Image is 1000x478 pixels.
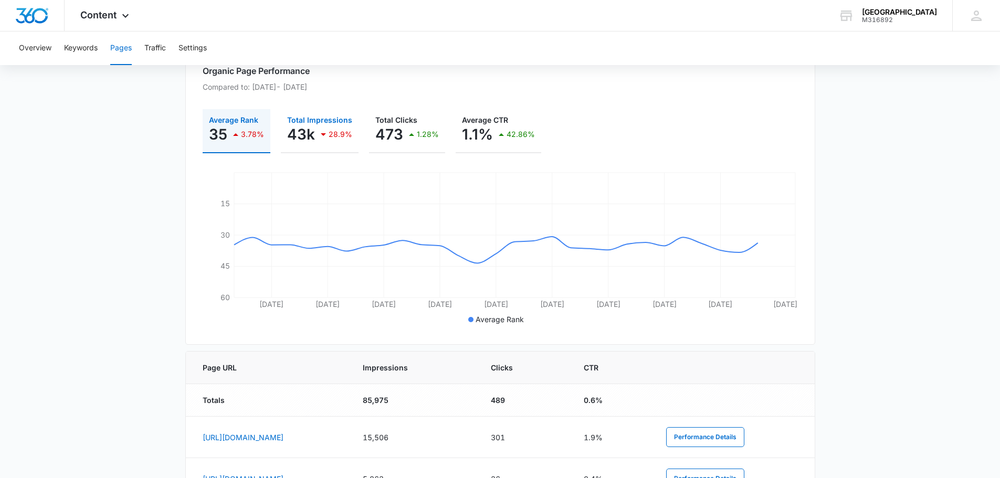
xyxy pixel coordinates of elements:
[596,300,620,309] tspan: [DATE]
[417,131,439,138] p: 1.28%
[652,300,676,309] tspan: [DATE]
[427,300,451,309] tspan: [DATE]
[350,417,478,458] td: 15,506
[478,417,572,458] td: 301
[708,300,732,309] tspan: [DATE]
[773,300,797,309] tspan: [DATE]
[209,126,227,143] p: 35
[571,384,654,417] td: 0.6%
[203,362,323,373] span: Page URL
[372,300,396,309] tspan: [DATE]
[478,384,572,417] td: 489
[220,199,230,208] tspan: 15
[540,300,564,309] tspan: [DATE]
[203,81,798,92] p: Compared to: [DATE] - [DATE]
[186,384,351,417] td: Totals
[476,315,524,324] span: Average Rank
[363,362,450,373] span: Impressions
[666,427,744,447] button: Performance Details
[862,16,937,24] div: account id
[203,433,283,442] a: [URL][DOMAIN_NAME]
[203,65,798,77] h2: Organic Page Performance
[584,362,626,373] span: CTR
[507,131,535,138] p: 42.86%
[315,300,340,309] tspan: [DATE]
[483,300,508,309] tspan: [DATE]
[462,115,508,124] span: Average CTR
[178,31,207,65] button: Settings
[350,384,478,417] td: 85,975
[64,31,98,65] button: Keywords
[287,115,352,124] span: Total Impressions
[110,31,132,65] button: Pages
[375,126,403,143] p: 473
[259,300,283,309] tspan: [DATE]
[287,126,315,143] p: 43k
[80,9,117,20] span: Content
[329,131,352,138] p: 28.9%
[862,8,937,16] div: account name
[220,261,230,270] tspan: 45
[144,31,166,65] button: Traffic
[462,126,493,143] p: 1.1%
[220,230,230,239] tspan: 30
[209,115,258,124] span: Average Rank
[491,362,544,373] span: Clicks
[220,293,230,302] tspan: 60
[19,31,51,65] button: Overview
[571,417,654,458] td: 1.9%
[241,131,264,138] p: 3.78%
[375,115,417,124] span: Total Clicks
